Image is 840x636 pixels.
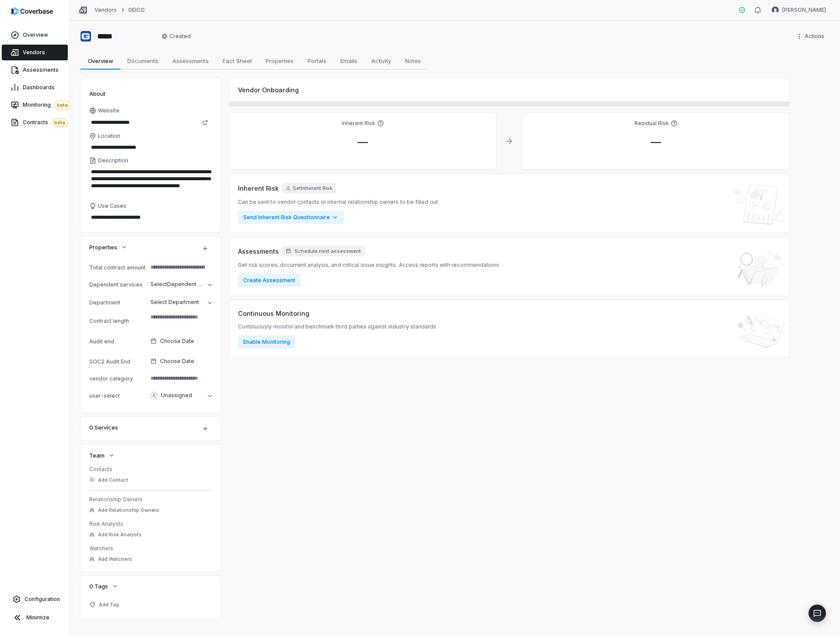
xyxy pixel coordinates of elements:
span: Portals [304,55,330,66]
span: Vendors [23,49,45,56]
span: Add Tag [99,601,119,608]
span: Contracts [23,118,68,127]
button: Team [87,447,118,463]
h4: Inherent Risk [342,120,375,127]
span: Notes [402,55,424,66]
dt: Relationship Owners [89,496,212,503]
span: Assessments [23,66,59,73]
span: beta [52,118,68,127]
button: Choose Date [147,332,215,350]
button: Properties [87,239,130,255]
button: 0 Tags [87,578,121,594]
span: Unassigned [161,392,192,399]
div: Department [89,299,147,306]
a: Vendors [94,7,117,14]
span: Location [98,133,120,140]
span: Emails [337,55,361,66]
span: Activity [368,55,395,66]
button: SetInherent Risk [282,183,336,193]
span: Choose Date [160,358,194,365]
button: Schedule next assessment [282,246,364,256]
button: Add Contact [87,472,131,488]
div: Dependent services [89,281,147,288]
a: Overview [2,27,68,43]
div: Total contract amount [89,264,147,271]
span: — [350,136,375,148]
span: Description [98,157,128,164]
button: Enable Monitoring [238,335,295,349]
span: Choose Date [160,338,194,345]
span: Can be sent to vendor contacts or internal relationship owners to be filled out [238,199,438,206]
span: 0 Tags [89,582,108,590]
span: Select Dependent services [150,281,220,287]
span: — [644,136,668,148]
span: Properties [262,55,297,66]
dt: Watchers [89,545,212,552]
button: Add Tag [87,597,122,612]
div: SOC2 Audit End [89,358,147,365]
div: vendor category [89,375,147,382]
dt: Contacts [89,466,212,473]
input: Location [89,141,212,154]
span: Assessments [169,55,212,66]
span: Created [161,33,191,40]
a: Monitoringbeta [2,97,68,113]
span: Dashboards [23,84,55,91]
span: Website [98,107,119,114]
span: Continuous Monitoring [238,309,309,318]
span: Add Watchers [98,556,132,563]
div: Contract length [89,318,147,324]
span: Inherent Risk [238,184,279,193]
span: Continuously monitor and benchmark third parties against industry standards [238,323,436,330]
span: Use Cases [98,203,126,210]
a: Vendors [2,45,68,60]
span: Schedule next assessment [294,248,361,255]
span: Get risk scores, document analysis, and critical issue insights. Access reports with recommendations [238,262,499,269]
span: Overview [23,31,48,38]
a: GEICO [128,7,145,14]
button: Minimize [3,609,66,626]
span: Team [89,451,105,459]
button: Choose Date [147,352,215,370]
button: Amanda Pettenati avatar[PERSON_NAME] [766,3,831,17]
span: [PERSON_NAME] [782,7,826,14]
h4: Residual Risk [634,120,669,127]
div: Audit end [89,338,147,345]
img: Amanda Pettenati avatar [772,7,779,14]
span: Minimize [26,614,49,621]
span: beta [54,101,70,109]
a: Assessments [2,62,68,78]
span: Add Relationship Owners [98,507,159,514]
span: Monitoring [23,101,70,109]
span: Add Risk Analysts [98,531,142,538]
textarea: Description [89,166,212,199]
span: Properties [89,243,117,251]
span: Configuration [24,596,60,603]
img: logo-D7KZi-bG.svg [11,7,53,16]
button: Send Inherent Risk Questionnaire [238,211,344,224]
input: Website [89,116,197,129]
button: Create Assessment [238,274,301,287]
a: Contractsbeta [2,115,68,130]
span: Documents [124,55,162,66]
textarea: Use Cases [89,211,212,224]
a: Configuration [3,591,66,607]
button: More actions [793,30,829,43]
span: Vendor Onboarding [238,85,299,94]
span: Overview [84,55,117,66]
div: user-select [89,392,147,399]
span: Assessments [238,247,279,256]
a: Dashboards [2,80,68,95]
dt: Risk Analysts [89,521,212,528]
span: About [89,90,105,98]
span: Fact Sheet [219,55,255,66]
